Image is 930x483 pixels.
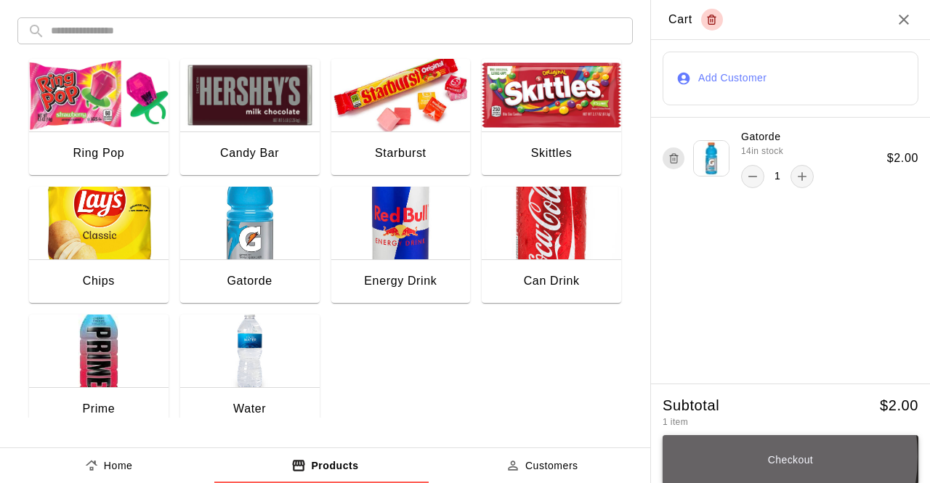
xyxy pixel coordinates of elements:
button: PrimePrime [29,314,169,434]
img: Ring Pop [29,59,169,131]
div: Prime [82,399,115,418]
p: Customers [525,458,578,474]
button: Add Customer [663,52,918,105]
div: Skittles [531,144,573,163]
h6: $ 2.00 [887,149,918,168]
button: add [790,165,814,188]
button: Water Water [180,314,320,434]
button: Energy DrinkEnergy Drink [331,187,471,306]
button: Empty cart [701,9,723,31]
img: Can Drink [482,187,621,259]
p: Products [311,458,358,474]
span: 1 item [663,417,688,427]
div: Ring Pop [73,144,124,163]
img: Water [180,314,320,387]
img: product 143 [693,140,729,176]
div: Energy Drink [364,272,437,291]
button: remove [741,165,764,188]
button: ChipsChips [29,187,169,306]
h5: $ 2.00 [880,396,918,415]
button: SkittlesSkittles [482,59,621,178]
h5: Subtotal [663,396,719,415]
img: Starburst [331,59,471,131]
div: Candy Bar [220,144,279,163]
img: Skittles [482,59,621,131]
div: Starburst [375,144,426,163]
button: Ring PopRing Pop [29,59,169,178]
img: Chips [29,187,169,259]
img: Prime [29,314,169,387]
img: Energy Drink [331,187,471,259]
div: Cart [668,9,723,31]
button: StarburstStarburst [331,59,471,178]
div: Can Drink [524,272,580,291]
img: Gatorde [180,187,320,259]
button: GatordeGatorde [180,187,320,306]
div: Gatorde [227,272,272,291]
span: 14 in stock [741,145,783,159]
div: Water [233,399,266,418]
div: Chips [83,272,115,291]
p: Gatorde [741,129,781,145]
p: 1 [775,169,780,184]
img: Candy Bar [180,59,320,131]
button: Close [895,11,913,28]
button: Candy BarCandy Bar [180,59,320,178]
p: Home [104,458,133,474]
button: Can DrinkCan Drink [482,187,621,306]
